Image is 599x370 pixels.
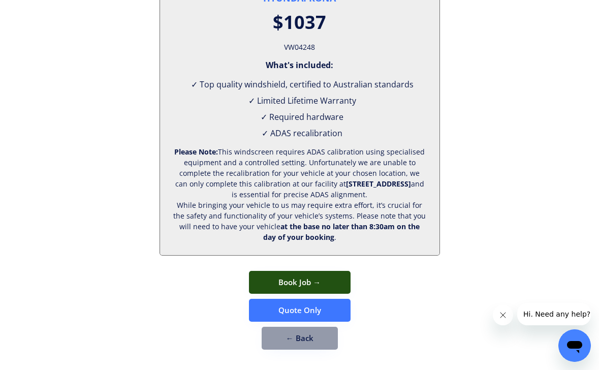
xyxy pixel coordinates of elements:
button: Book Job → [249,271,351,294]
iframe: Button to launch messaging window [558,329,591,362]
iframe: Message from company [517,303,591,325]
div: VW04248 [284,40,315,54]
strong: at the base no later than 8:30am on the day of your booking [263,222,422,242]
iframe: Close message [493,305,513,325]
div: This windscreen requires ADAS calibration using specialised equipment and a controlled setting. U... [173,146,427,242]
button: Quote Only [249,299,351,322]
button: ← Back [262,327,338,350]
div: ✓ Top quality windshield, certified to Australian standards ✓ Limited Lifetime Warranty ✓ Require... [173,76,427,141]
strong: [STREET_ADDRESS] [346,179,411,189]
div: What's included: [266,59,333,71]
strong: Please Note: [174,147,218,157]
div: $1037 [273,10,326,35]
